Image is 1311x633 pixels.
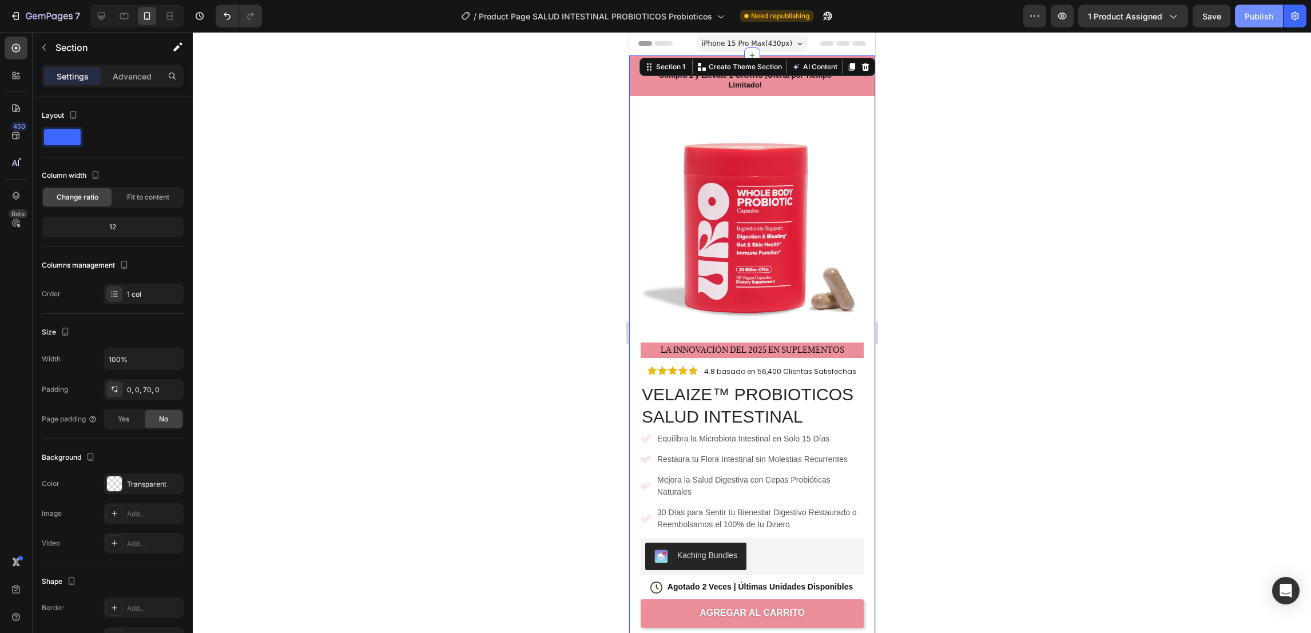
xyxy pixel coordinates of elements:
[42,538,60,548] div: Video
[113,70,152,82] p: Advanced
[42,479,59,489] div: Color
[1193,5,1230,27] button: Save
[1235,5,1283,27] button: Publish
[42,508,62,519] div: Image
[5,5,85,27] button: 7
[42,258,131,273] div: Columns management
[42,574,78,590] div: Shape
[42,354,61,364] div: Width
[474,10,476,22] span: /
[479,10,712,22] span: Product Page SALUD INTESTINAL PROBIOTICOS Probioticos
[44,219,181,235] div: 12
[42,384,68,395] div: Padding
[1245,10,1273,22] div: Publish
[127,509,181,519] div: Add...
[127,385,181,395] div: 0, 0, 70, 0
[42,289,61,299] div: Order
[127,479,181,489] div: Transparent
[104,349,183,369] input: Auto
[159,414,168,424] span: No
[55,41,149,54] p: Section
[127,192,169,202] span: Fit to content
[57,192,98,202] span: Change ratio
[9,209,27,218] div: Beta
[1078,5,1188,27] button: 1 product assigned
[1272,577,1300,604] div: Open Intercom Messenger
[75,9,80,23] p: 7
[42,603,64,613] div: Border
[1202,11,1221,21] span: Save
[1088,10,1162,22] span: 1 product assigned
[42,325,72,340] div: Size
[42,414,97,424] div: Page padding
[11,122,27,131] div: 450
[629,32,875,633] iframe: Design area
[118,414,129,424] span: Yes
[42,108,80,124] div: Layout
[751,11,809,21] span: Need republishing
[216,5,262,27] div: Undo/Redo
[42,168,102,184] div: Column width
[127,603,181,614] div: Add...
[127,539,181,549] div: Add...
[57,70,89,82] p: Settings
[42,450,97,465] div: Background
[127,289,181,300] div: 1 col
